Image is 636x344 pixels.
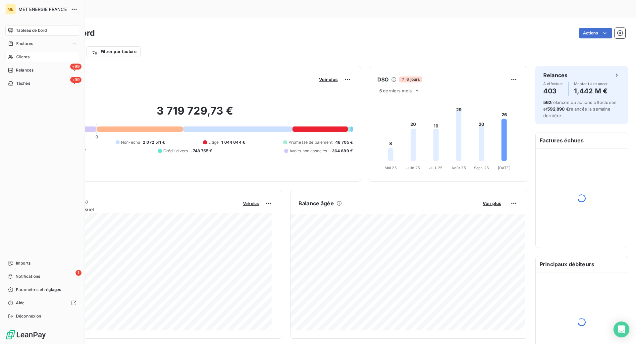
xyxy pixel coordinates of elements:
[16,41,33,47] span: Factures
[574,82,608,86] span: Montant à relancer
[377,75,389,83] h6: DSO
[498,166,510,170] tspan: [DATE]
[474,166,489,170] tspan: Sept. 25
[536,132,628,148] h6: Factures échues
[16,313,41,319] span: Déconnexion
[335,139,353,145] span: 48 705 €
[319,77,338,82] span: Voir plus
[385,166,397,170] tspan: Mai 25
[543,100,616,118] span: relances ou actions effectuées et relancés la semaine dernière.
[76,270,81,276] span: 1
[451,166,466,170] tspan: Août 25
[483,201,501,206] span: Voir plus
[86,46,141,57] button: Filtrer par facture
[121,139,140,145] span: Non-échu
[5,298,79,308] a: Aide
[379,88,412,93] span: 6 derniers mois
[16,27,47,33] span: Tableau de bord
[243,201,259,206] span: Voir plus
[241,200,261,206] button: Voir plus
[95,134,98,139] span: 0
[399,76,422,82] span: 6 jours
[543,86,563,96] h4: 403
[543,71,567,79] h6: Relances
[16,273,40,279] span: Notifications
[16,300,25,306] span: Aide
[163,148,188,154] span: Crédit divers
[16,287,61,293] span: Paramètres et réglages
[70,64,81,70] span: +99
[330,148,353,154] span: -364 689 €
[543,100,551,105] span: 562
[191,148,212,154] span: -748 755 €
[536,256,628,272] h6: Principaux débiteurs
[289,139,333,145] span: Promesse de paiement
[143,139,165,145] span: 2 072 511 €
[16,80,30,86] span: Tâches
[70,77,81,83] span: +99
[579,28,612,38] button: Actions
[208,139,219,145] span: Litige
[37,206,238,213] span: Chiffre d'affaires mensuel
[37,104,353,124] h2: 3 719 729,73 €
[406,166,420,170] tspan: Juin 25
[317,76,340,82] button: Voir plus
[543,82,563,86] span: À effectuer
[613,321,629,337] div: Open Intercom Messenger
[16,67,33,73] span: Relances
[574,86,608,96] h4: 1,442 M €
[547,106,569,112] span: 592 890 €
[429,166,443,170] tspan: Juil. 25
[481,200,503,206] button: Voir plus
[5,329,46,340] img: Logo LeanPay
[298,199,334,207] h6: Balance âgée
[16,260,30,266] span: Imports
[221,139,245,145] span: 1 044 044 €
[16,54,29,60] span: Clients
[290,148,327,154] span: Avoirs non associés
